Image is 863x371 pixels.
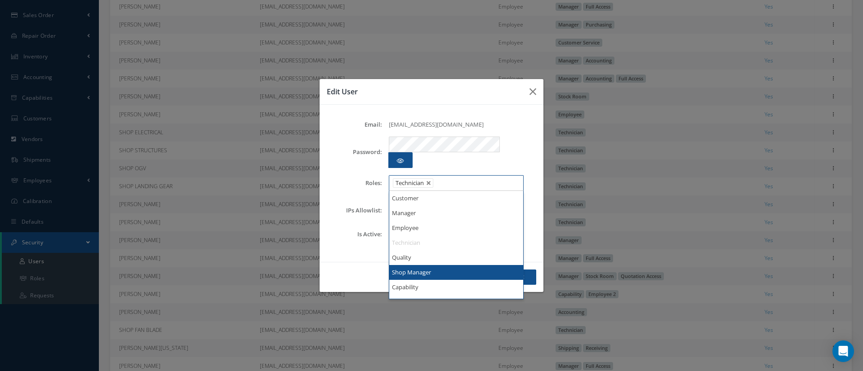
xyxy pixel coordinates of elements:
li: Employee [389,221,523,235]
li: Customer Service [389,295,523,309]
label: IPs Allowlist: [333,207,382,214]
label: Is Active: [333,231,382,238]
li: Quality [389,250,523,265]
li: Technician [389,235,523,250]
label: Email: [333,121,382,128]
li: Shop Manager [389,265,523,280]
li: Customer [389,191,523,206]
label: Roles: [333,180,382,186]
label: Password: [333,149,382,155]
li: Capability [389,280,523,295]
h3: Edit User [327,86,522,97]
li: Manager [389,206,523,221]
div: Open Intercom Messenger [832,340,854,362]
span: Technician [396,179,424,187]
span: [EMAIL_ADDRESS][DOMAIN_NAME] [389,120,484,128]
